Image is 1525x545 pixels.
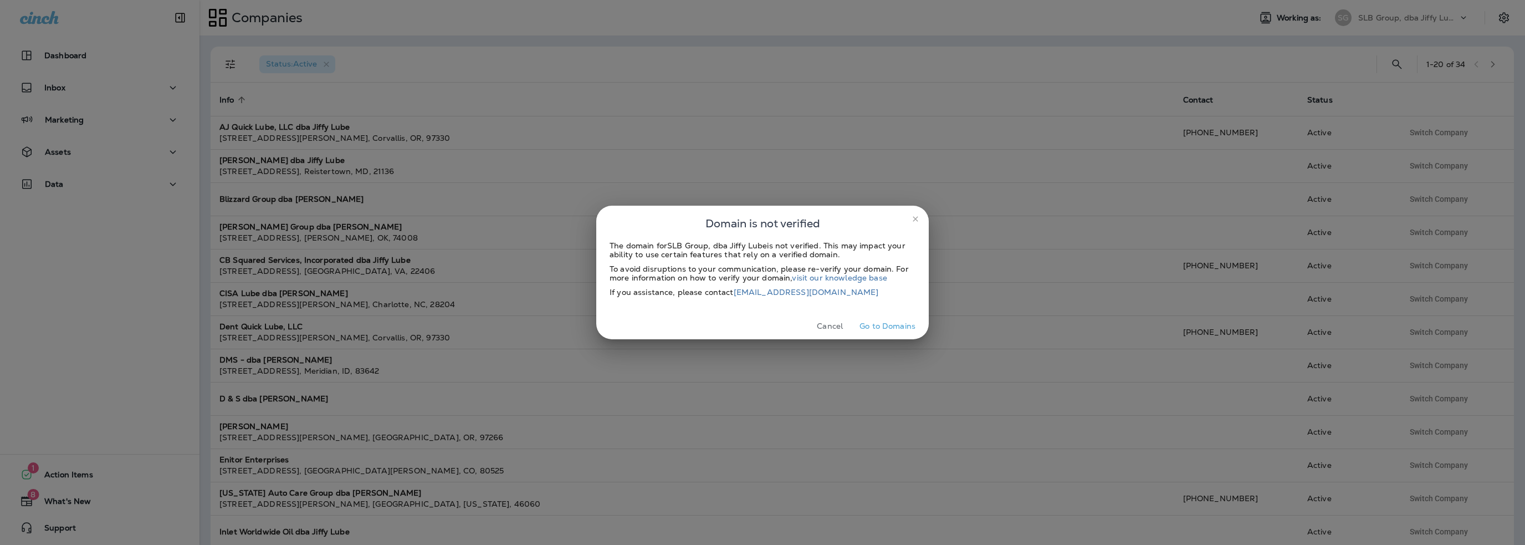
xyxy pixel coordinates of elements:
[610,264,915,282] div: To avoid disruptions to your communication, please re-verify your domain. For more information on...
[855,318,920,335] button: Go to Domains
[809,318,851,335] button: Cancel
[705,215,820,232] span: Domain is not verified
[610,288,915,297] div: If you assistance, please contact
[610,241,915,259] div: The domain for SLB Group, dba Jiffy Lube is not verified. This may impact your ability to use cer...
[734,287,879,297] a: [EMAIL_ADDRESS][DOMAIN_NAME]
[792,273,887,283] a: visit our knowledge base
[907,210,924,228] button: close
